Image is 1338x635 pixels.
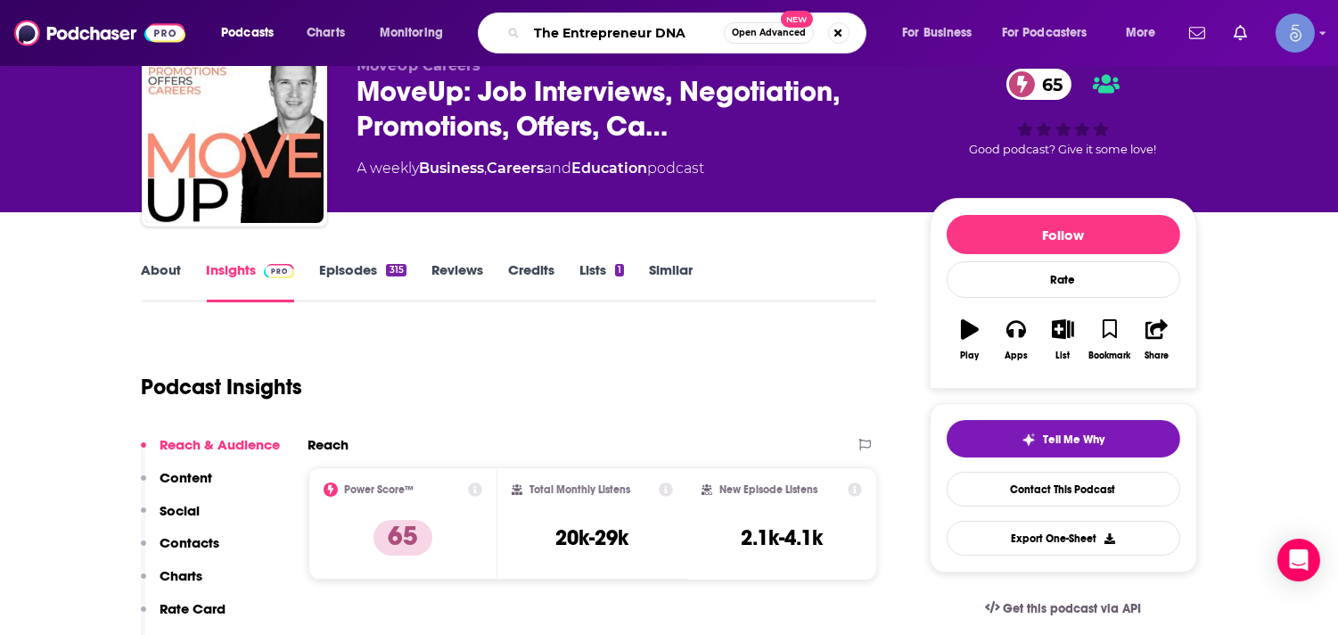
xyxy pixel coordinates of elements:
button: Bookmark [1087,308,1133,372]
div: Rate [947,261,1180,298]
a: Reviews [431,261,483,302]
img: User Profile [1276,13,1315,53]
img: Podchaser Pro [264,264,295,278]
a: 65 [1006,69,1071,100]
span: Charts [307,21,345,45]
a: Show notifications dropdown [1182,18,1212,48]
div: Share [1145,350,1169,361]
h2: Power Score™ [345,483,415,496]
button: Rate Card [141,600,226,633]
span: Monitoring [380,21,443,45]
div: 1 [615,264,624,276]
h2: Reach [308,436,349,453]
div: List [1056,350,1071,361]
h2: Total Monthly Listens [529,483,630,496]
a: InsightsPodchaser Pro [207,261,295,302]
button: open menu [890,19,995,47]
span: Get this podcast via API [1003,601,1141,616]
span: Good podcast? Give it some love! [970,143,1157,156]
a: Get this podcast via API [971,587,1156,631]
button: Social [141,502,201,535]
button: open menu [367,19,466,47]
button: Open AdvancedNew [724,22,814,44]
a: Contact This Podcast [947,472,1180,507]
a: Careers [488,160,545,177]
span: and [545,160,572,177]
span: More [1126,21,1156,45]
button: Charts [141,567,203,600]
p: Reach & Audience [160,436,281,453]
a: Lists1 [579,261,624,302]
button: Share [1133,308,1179,372]
p: Charts [160,567,203,584]
img: MoveUp: Job Interviews, Negotiation, Promotions, Offers, Careers [145,45,324,223]
p: Content [160,469,213,486]
div: 65Good podcast? Give it some love! [930,57,1197,168]
span: New [781,11,813,28]
h3: 2.1k-4.1k [741,524,823,551]
button: Apps [993,308,1039,372]
button: Contacts [141,534,220,567]
span: 65 [1024,69,1071,100]
button: Play [947,308,993,372]
a: Education [572,160,648,177]
span: Open Advanced [732,29,806,37]
a: Similar [649,261,693,302]
p: Rate Card [160,600,226,617]
div: 315 [386,264,406,276]
span: Tell Me Why [1043,433,1104,447]
a: Show notifications dropdown [1227,18,1254,48]
div: Apps [1005,350,1028,361]
button: Show profile menu [1276,13,1315,53]
p: 65 [373,520,432,556]
span: Logged in as Spiral5-G1 [1276,13,1315,53]
a: Credits [508,261,554,302]
a: About [142,261,182,302]
button: Export One-Sheet [947,521,1180,556]
span: , [485,160,488,177]
div: A weekly podcast [357,158,705,179]
img: Podchaser - Follow, Share and Rate Podcasts [14,16,185,50]
h3: 20k-29k [555,524,628,551]
button: open menu [1113,19,1178,47]
a: Episodes315 [319,261,406,302]
h1: Podcast Insights [142,374,303,400]
div: Play [960,350,979,361]
input: Search podcasts, credits, & more... [527,19,724,47]
button: List [1039,308,1086,372]
div: Bookmark [1088,350,1130,361]
button: open menu [209,19,297,47]
img: tell me why sparkle [1022,433,1036,447]
button: tell me why sparkleTell Me Why [947,420,1180,458]
h2: New Episode Listens [719,483,817,496]
button: Follow [947,215,1180,254]
span: Podcasts [221,21,274,45]
button: Content [141,469,213,502]
span: For Business [902,21,973,45]
span: For Podcasters [1002,21,1088,45]
a: Business [420,160,485,177]
button: Reach & Audience [141,436,281,469]
p: Social [160,502,201,519]
div: Search podcasts, credits, & more... [495,12,883,54]
p: Contacts [160,534,220,551]
div: Open Intercom Messenger [1277,539,1320,581]
button: open menu [990,19,1113,47]
a: Charts [295,19,356,47]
